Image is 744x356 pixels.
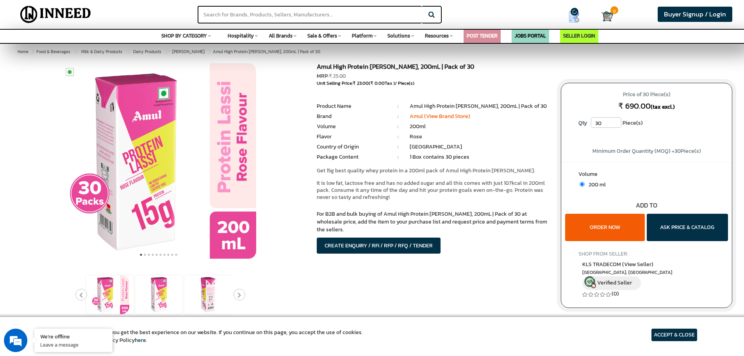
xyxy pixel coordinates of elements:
a: POST TENDER [467,32,498,39]
span: ₹ 690.00 [618,100,651,112]
li: : [387,153,410,161]
li: : [387,113,410,120]
li: 1 Box contains 30 pieces [410,153,549,161]
li: Product Name [317,102,386,110]
a: here [135,336,146,344]
h4: SHOP FROM SELLER: [578,251,715,257]
span: 0 [610,6,618,14]
li: Brand [317,113,386,120]
span: Verified Seller [597,279,632,287]
button: 7 [162,251,166,259]
span: SHOP BY CATEGORY [161,32,207,39]
a: my Quotes [553,8,601,26]
h1: Amul High Protein [PERSON_NAME], 200mL | Pack of 30 [317,63,549,72]
div: Unit Selling Price: ( Tax ) [317,80,549,87]
a: [PERSON_NAME] [171,47,206,56]
span: Food & Beverages [36,48,70,55]
img: Show My Quotes [568,11,580,23]
span: ₹ 0.00 [370,80,385,87]
span: > [207,47,211,56]
button: 10 [174,251,178,259]
span: / Piece(s) [395,80,414,87]
span: Amul High Protein [PERSON_NAME], 200mL | Pack of 30 [35,48,320,55]
a: Buyer Signup / Login [658,7,732,22]
span: Solutions [387,32,410,39]
a: Milk & Dairy Products [80,47,124,56]
a: (0) [612,290,619,298]
span: Platform [352,32,373,39]
span: Sale & Offers [307,32,337,39]
li: : [387,123,410,131]
li: Flavor [317,133,386,141]
a: KLS TRADECOM (View Seller) [GEOGRAPHIC_DATA], [GEOGRAPHIC_DATA] Verified Seller [582,260,711,290]
button: 1 [139,251,143,259]
img: Amul High Protein Rose Lassi, 200mL [61,63,256,259]
img: inneed-verified-seller-icon.png [584,276,596,288]
span: ₹ 23.00 [353,80,369,87]
button: 6 [159,251,162,259]
a: Dairy Products [132,47,163,56]
img: Amul High Protein Rose Lassi, 200mL [90,275,129,314]
button: 2 [143,251,147,259]
input: Search for Brands, Products, Sellers, Manufacturers... [198,6,422,23]
p: Leave a message [40,341,107,348]
span: > [164,47,168,56]
button: 9 [170,251,174,259]
li: 200ml [410,123,549,131]
img: Inneed.Market [14,5,98,24]
button: 4 [151,251,155,259]
span: Dairy Products [133,48,161,55]
li: Amul High Protein [PERSON_NAME], 200mL | Pack of 30 [410,102,549,110]
li: : [387,143,410,151]
button: 5 [155,251,159,259]
p: Get 15g best quality whey protein in a 200ml pack of Amul High Protein [PERSON_NAME]. [317,167,549,174]
span: Price of 30 Piece(s) [569,88,724,101]
a: Amul (View Brand Store) [410,112,470,120]
span: > [31,48,34,55]
li: : [387,133,410,141]
span: Hospitality [228,32,254,39]
li: Package Content [317,153,386,161]
button: ORDER NOW [565,214,645,241]
img: Amul High Protein Rose Lassi, 200mL [189,275,228,314]
li: Country of Origin [317,143,386,151]
p: It is low fat, lactose free and has no added sugar and all this comes with just 107kcal in 200ml ... [317,180,549,201]
span: 200 ml [585,181,606,189]
span: 30 [674,147,681,155]
span: KLS TRADECOM [582,260,653,268]
p: For B2B and bulk buying of Amul High Protein [PERSON_NAME], 200mL | Pack of 30 at wholesale price... [317,210,549,234]
button: Previous [75,289,87,301]
button: ASK PRICE & CATALOG [647,214,728,241]
span: Resources [425,32,449,39]
a: Home [16,47,30,56]
span: Piece(s) [623,117,643,129]
a: JOBS PORTAL [515,32,546,39]
a: Food & Beverages [35,47,72,56]
label: Qty [575,117,591,129]
span: > [73,47,77,56]
img: Cart [601,11,613,22]
img: Amul High Protein Rose Lassi, 200mL [139,275,178,314]
span: ₹ 25.00 [329,72,346,80]
span: East Delhi [582,269,711,276]
button: CREATE ENQUIRY / RFI / RFP / RFQ / TENDER [317,238,441,254]
span: Milk & Dairy Products [81,48,122,55]
a: Cart 0 [601,8,609,25]
span: (tax excl.) [651,103,675,111]
article: We use cookies to ensure you get the best experience on our website. If you continue on this page... [47,329,363,344]
span: > [125,47,129,56]
a: SELLER LOGIN [563,32,595,39]
li: Rose [410,133,549,141]
button: 3 [147,251,151,259]
button: Next [234,289,245,301]
span: Minimum Order Quantity (MOQ) = Piece(s) [592,147,701,155]
div: MRP: [317,72,549,80]
button: 8 [166,251,170,259]
article: ACCEPT & CLOSE [651,329,697,341]
div: We're offline [40,333,107,340]
label: Volume [578,170,715,180]
span: [PERSON_NAME] [172,48,205,55]
span: Buyer Signup / Login [664,9,726,19]
li: : [387,102,410,110]
li: Volume [317,123,386,131]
